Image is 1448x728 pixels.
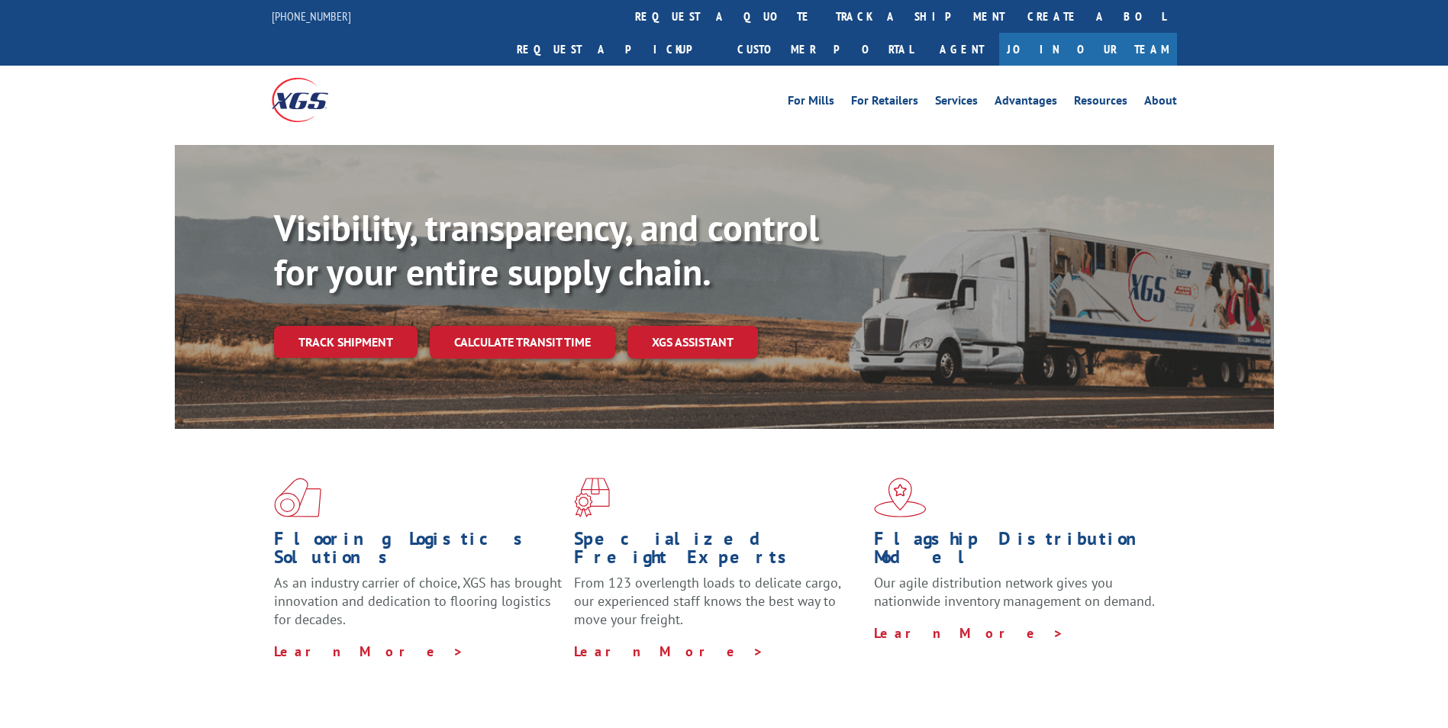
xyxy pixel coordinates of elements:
a: Learn More > [274,643,464,660]
span: As an industry carrier of choice, XGS has brought innovation and dedication to flooring logistics... [274,574,562,628]
a: [PHONE_NUMBER] [272,8,351,24]
span: Our agile distribution network gives you nationwide inventory management on demand. [874,574,1155,610]
a: Track shipment [274,326,418,358]
h1: Specialized Freight Experts [574,530,863,574]
h1: Flagship Distribution Model [874,530,1163,574]
a: Calculate transit time [430,326,615,359]
a: For Retailers [851,95,918,111]
a: Agent [924,33,999,66]
h1: Flooring Logistics Solutions [274,530,563,574]
img: xgs-icon-total-supply-chain-intelligence-red [274,478,321,517]
img: xgs-icon-flagship-distribution-model-red [874,478,927,517]
img: xgs-icon-focused-on-flooring-red [574,478,610,517]
a: Request a pickup [505,33,726,66]
a: Resources [1074,95,1127,111]
a: Learn More > [574,643,764,660]
a: Advantages [995,95,1057,111]
a: For Mills [788,95,834,111]
b: Visibility, transparency, and control for your entire supply chain. [274,204,819,295]
a: Customer Portal [726,33,924,66]
a: Join Our Team [999,33,1177,66]
a: About [1144,95,1177,111]
a: Learn More > [874,624,1064,642]
a: Services [935,95,978,111]
a: XGS ASSISTANT [627,326,758,359]
p: From 123 overlength loads to delicate cargo, our experienced staff knows the best way to move you... [574,574,863,642]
